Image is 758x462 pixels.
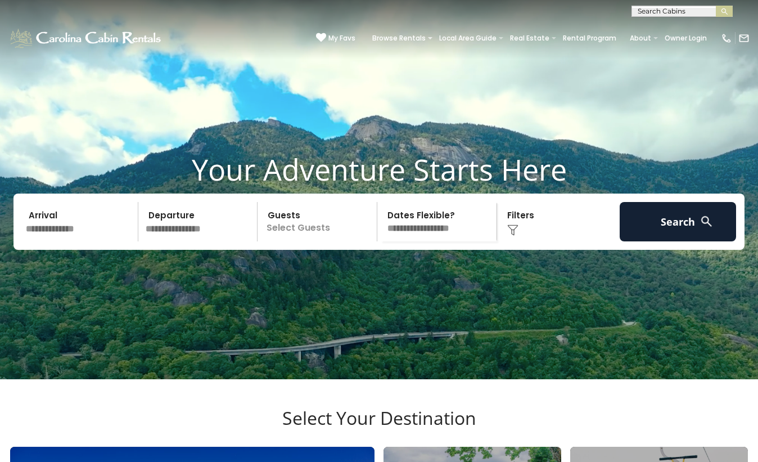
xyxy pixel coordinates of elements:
[700,214,714,228] img: search-regular-white.png
[624,30,657,46] a: About
[328,33,355,43] span: My Favs
[504,30,555,46] a: Real Estate
[316,33,355,44] a: My Favs
[8,152,750,187] h1: Your Adventure Starts Here
[721,33,732,44] img: phone-regular-white.png
[8,27,164,50] img: White-1-1-2.png
[557,30,622,46] a: Rental Program
[659,30,712,46] a: Owner Login
[507,225,518,236] img: filter--v1.png
[261,202,377,241] p: Select Guests
[434,30,502,46] a: Local Area Guide
[367,30,431,46] a: Browse Rentals
[738,33,750,44] img: mail-regular-white.png
[620,202,736,241] button: Search
[8,407,750,447] h3: Select Your Destination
